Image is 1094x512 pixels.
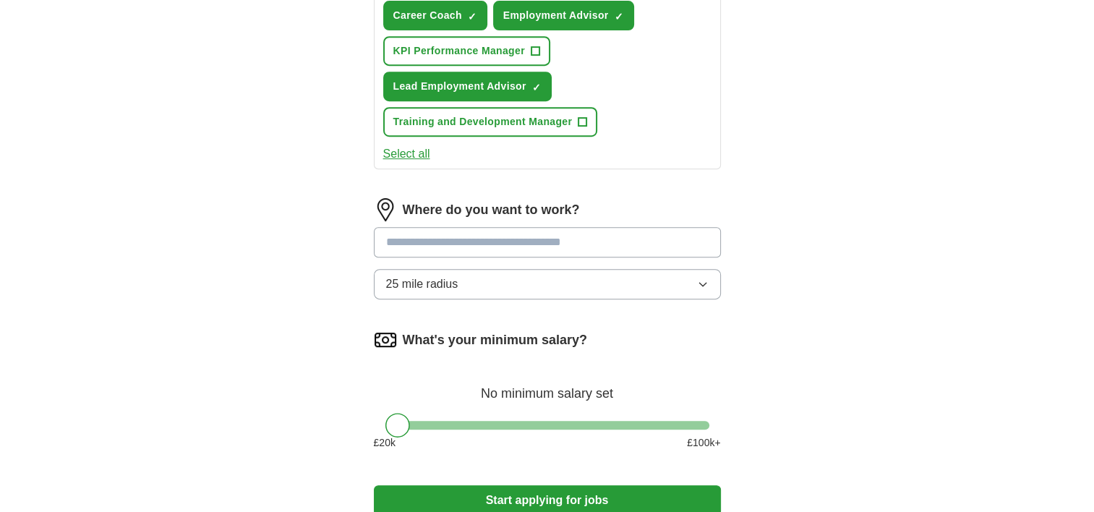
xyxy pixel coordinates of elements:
[383,36,550,66] button: KPI Performance Manager
[374,435,396,451] span: £ 20 k
[374,328,397,351] img: salary.png
[403,200,580,220] label: Where do you want to work?
[393,8,462,23] span: Career Coach
[393,43,525,59] span: KPI Performance Manager
[468,11,477,22] span: ✓
[493,1,634,30] button: Employment Advisor✓
[403,330,587,350] label: What's your minimum salary?
[386,276,458,293] span: 25 mile radius
[503,8,609,23] span: Employment Advisor
[383,107,598,137] button: Training and Development Manager
[374,269,721,299] button: 25 mile radius
[393,79,526,94] span: Lead Employment Advisor
[615,11,623,22] span: ✓
[532,82,541,93] span: ✓
[374,198,397,221] img: location.png
[687,435,720,451] span: £ 100 k+
[383,145,430,163] button: Select all
[383,72,552,101] button: Lead Employment Advisor✓
[374,369,721,404] div: No minimum salary set
[393,114,573,129] span: Training and Development Manager
[383,1,487,30] button: Career Coach✓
